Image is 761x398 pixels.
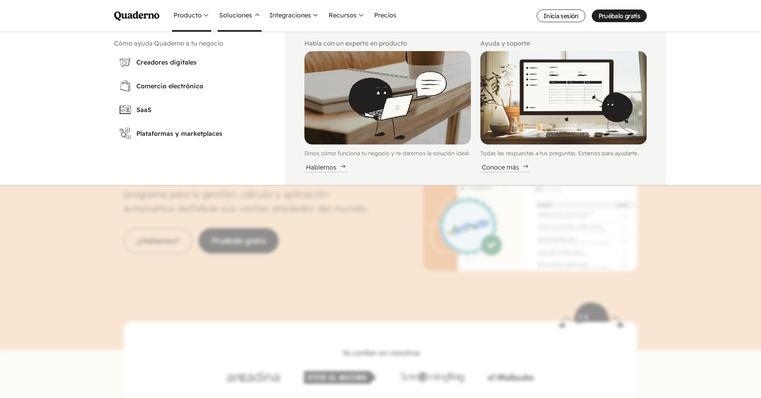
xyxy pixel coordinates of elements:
p: Todas las respuestas a tus preguntas. Estamos para ayudarte. [480,149,647,158]
img: Illustration of Qoodle displaying an interface on a computer [480,51,647,145]
h3: Plataformas y marketplaces [136,129,262,138]
h3: Creadores digitales [136,57,262,67]
a: Plataformas y marketplaces [114,122,266,145]
h2: Ayuda y soporte [480,38,647,48]
img: Illustration of Qoodle reading from a laptop [304,51,471,145]
h2: Cómo ayuda Quaderno a tu negocio [114,38,266,48]
a: Creadores digitales [114,51,266,73]
div: Conoce más [480,162,530,172]
div: Hablemos [304,162,348,172]
a: SaaS [114,99,266,121]
a: Pruébalo gratis [592,10,647,22]
a: Illustration of Qoodle displaying an interface on a computerTodas las respuestas a tus preguntas.... [480,51,647,172]
p: Dinos cómo funciona tu negocio y te daremos la solución ideal. [304,149,471,158]
a: Comercio electrónico [114,75,266,97]
a: Illustration of Qoodle reading from a laptopDinos cómo funciona tu negocio y te daremos la soluci... [304,51,471,172]
a: Inicia sesión [537,10,585,22]
h3: Comercio electrónico [136,81,262,91]
h2: Habla con un experto en producto [304,38,471,48]
abbr: Software as a Service [136,106,151,114]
